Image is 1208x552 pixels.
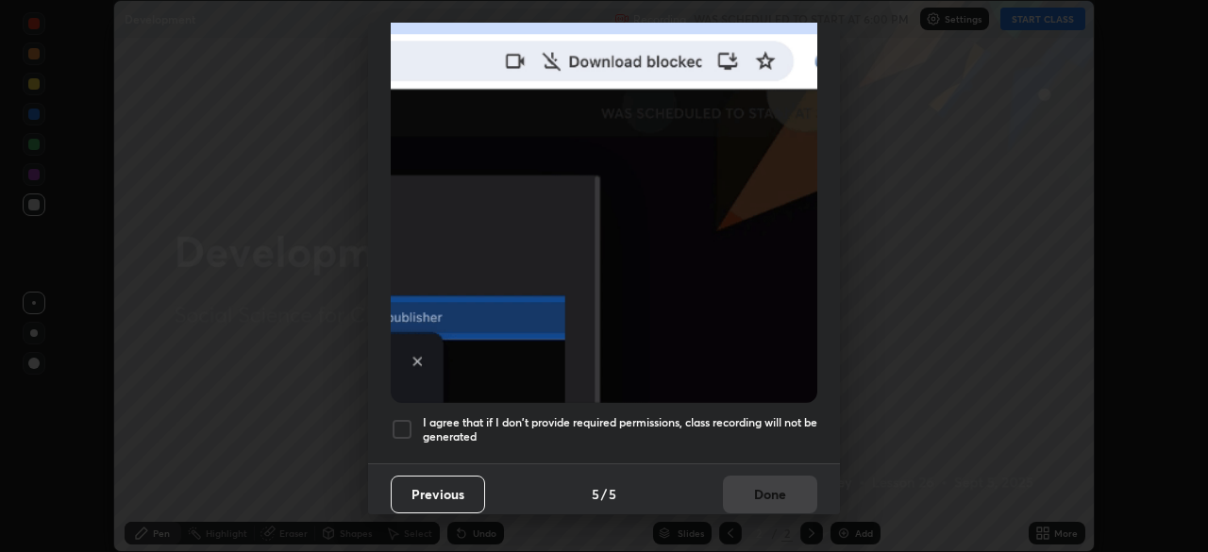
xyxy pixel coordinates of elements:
[601,484,607,504] h4: /
[609,484,616,504] h4: 5
[391,476,485,513] button: Previous
[592,484,599,504] h4: 5
[423,415,817,444] h5: I agree that if I don't provide required permissions, class recording will not be generated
